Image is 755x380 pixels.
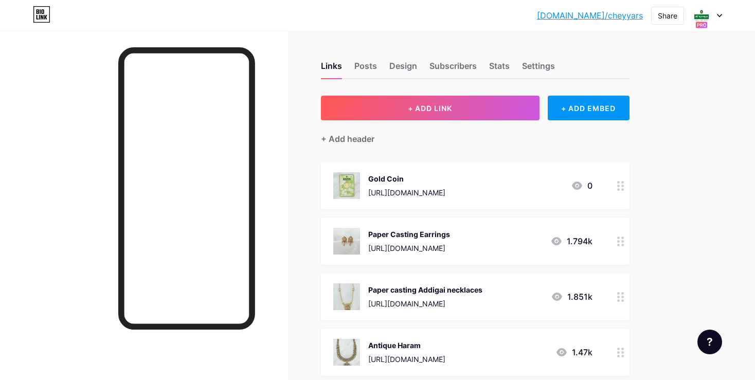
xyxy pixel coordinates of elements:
div: Links [321,60,342,78]
div: + Add header [321,133,374,145]
div: [URL][DOMAIN_NAME] [368,187,445,198]
img: Gold Coin [333,172,360,199]
div: Stats [489,60,510,78]
div: [URL][DOMAIN_NAME] [368,243,450,254]
button: + ADD LINK [321,96,540,120]
img: Cheyyar Sri Kumaran Pvt Ltd [692,6,711,25]
div: Share [658,10,677,21]
div: Antique Haram [368,340,445,351]
div: [URL][DOMAIN_NAME] [368,298,482,309]
div: 1.851k [551,291,592,303]
div: Design [389,60,417,78]
a: [DOMAIN_NAME]/cheyyars [537,9,643,22]
div: Settings [522,60,555,78]
div: + ADD EMBED [548,96,630,120]
div: Subscribers [429,60,477,78]
div: Paper casting Addigai necklaces [368,284,482,295]
div: 1.47k [555,346,592,358]
div: Posts [354,60,377,78]
div: Gold Coin [368,173,445,184]
div: [URL][DOMAIN_NAME] [368,354,445,365]
span: + ADD LINK [408,104,452,113]
img: Paper Casting Earrings [333,228,360,255]
div: 0 [571,179,592,192]
img: Antique Haram [333,339,360,366]
img: Paper casting Addigai necklaces [333,283,360,310]
div: Paper Casting Earrings [368,229,450,240]
div: 1.794k [550,235,592,247]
